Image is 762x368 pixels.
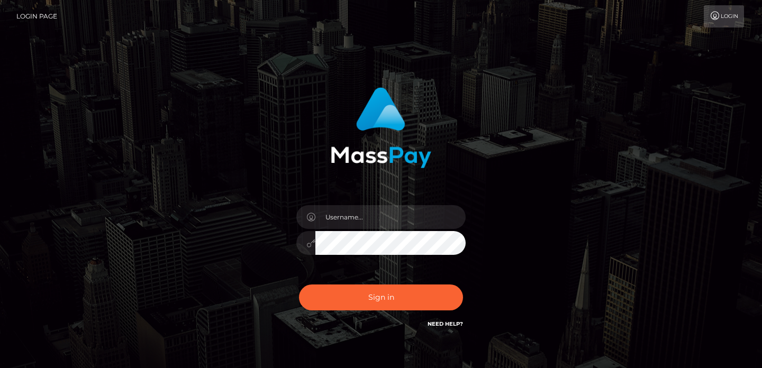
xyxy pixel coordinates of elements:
[331,87,431,168] img: MassPay Login
[428,320,463,327] a: Need Help?
[315,205,466,229] input: Username...
[16,5,57,27] a: Login Page
[704,5,744,27] a: Login
[299,284,463,310] button: Sign in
